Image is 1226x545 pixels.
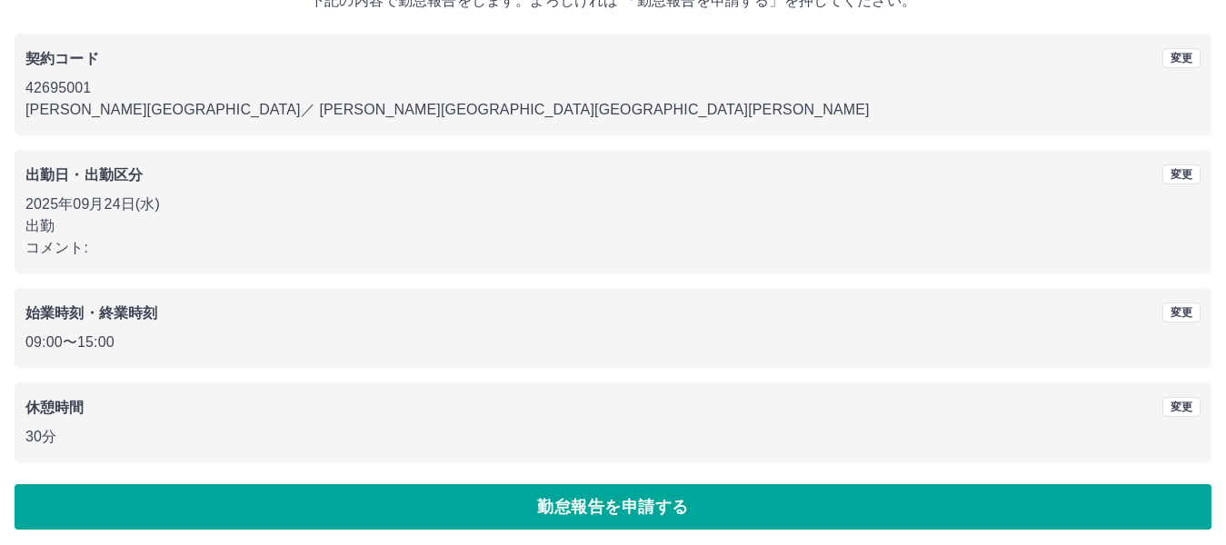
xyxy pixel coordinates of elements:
[25,426,1201,448] p: 30分
[25,167,143,183] b: 出勤日・出勤区分
[25,237,1201,259] p: コメント:
[1162,164,1201,184] button: 変更
[25,332,1201,353] p: 09:00 〜 15:00
[25,51,99,66] b: 契約コード
[25,215,1201,237] p: 出勤
[15,484,1211,530] button: 勤怠報告を申請する
[1162,302,1201,322] button: 変更
[25,400,85,415] b: 休憩時間
[25,77,1201,99] p: 42695001
[1162,48,1201,68] button: 変更
[25,193,1201,215] p: 2025年09月24日(水)
[25,305,157,321] b: 始業時刻・終業時刻
[25,99,1201,121] p: [PERSON_NAME][GEOGRAPHIC_DATA] ／ [PERSON_NAME][GEOGRAPHIC_DATA][GEOGRAPHIC_DATA][PERSON_NAME]
[1162,397,1201,417] button: 変更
